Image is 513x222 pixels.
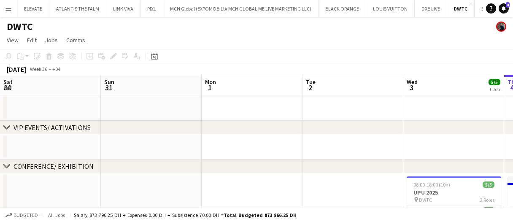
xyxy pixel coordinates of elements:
h3: UPU 2025 [407,189,501,196]
button: ELEVATE [17,0,49,17]
div: 1 Job [489,86,500,92]
button: ATLANTIS THE PALM [49,0,106,17]
span: All jobs [46,212,67,218]
button: Budgeted [4,211,39,220]
h1: DWTC [7,20,33,33]
span: 3 [405,83,418,92]
a: 4 [499,3,509,14]
a: Jobs [42,35,61,46]
span: Edit [27,36,37,44]
span: Tue [306,78,316,86]
button: PIXL [140,0,163,17]
span: Sat [3,78,13,86]
div: VIP EVENTS/ ACTIVATIONS [13,123,91,132]
span: Jobs [45,36,58,44]
span: 30 [2,83,13,92]
span: Mon [205,78,216,86]
span: 1 [204,83,216,92]
span: Sun [104,78,114,86]
span: 5/5 [483,181,494,188]
button: DXB LIVE [415,0,447,17]
a: Comms [63,35,89,46]
span: Total Budgeted 873 866.25 DH [224,212,297,218]
span: Week 36 [28,66,49,72]
div: CONFERENCE/ EXHIBITION [13,162,94,171]
span: 08:00-18:00 (10h) [413,181,450,188]
span: 2 Roles [480,197,494,203]
span: DWTC [419,197,432,203]
span: Wed [407,78,418,86]
div: [DATE] [7,65,26,73]
button: LINK VIVA [106,0,140,17]
div: +04 [52,66,60,72]
button: MCH Global (EXPOMOBILIA MCH GLOBAL ME LIVE MARKETING LLC) [163,0,319,17]
span: Comms [66,36,85,44]
span: View [7,36,19,44]
span: 5/5 [489,79,500,85]
button: LOUIS VUITTON [366,0,415,17]
span: 4 [506,2,510,8]
span: Budgeted [13,212,38,218]
a: Edit [24,35,40,46]
span: 31 [103,83,114,92]
a: View [3,35,22,46]
div: Salary 873 796.25 DH + Expenses 0.00 DH + Subsistence 70.00 DH = [74,212,297,218]
app-user-avatar: Mohamed Arafa [496,22,506,32]
span: 2 [305,83,316,92]
button: BLACK ORANGE [319,0,366,17]
button: DWTC [447,0,475,17]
